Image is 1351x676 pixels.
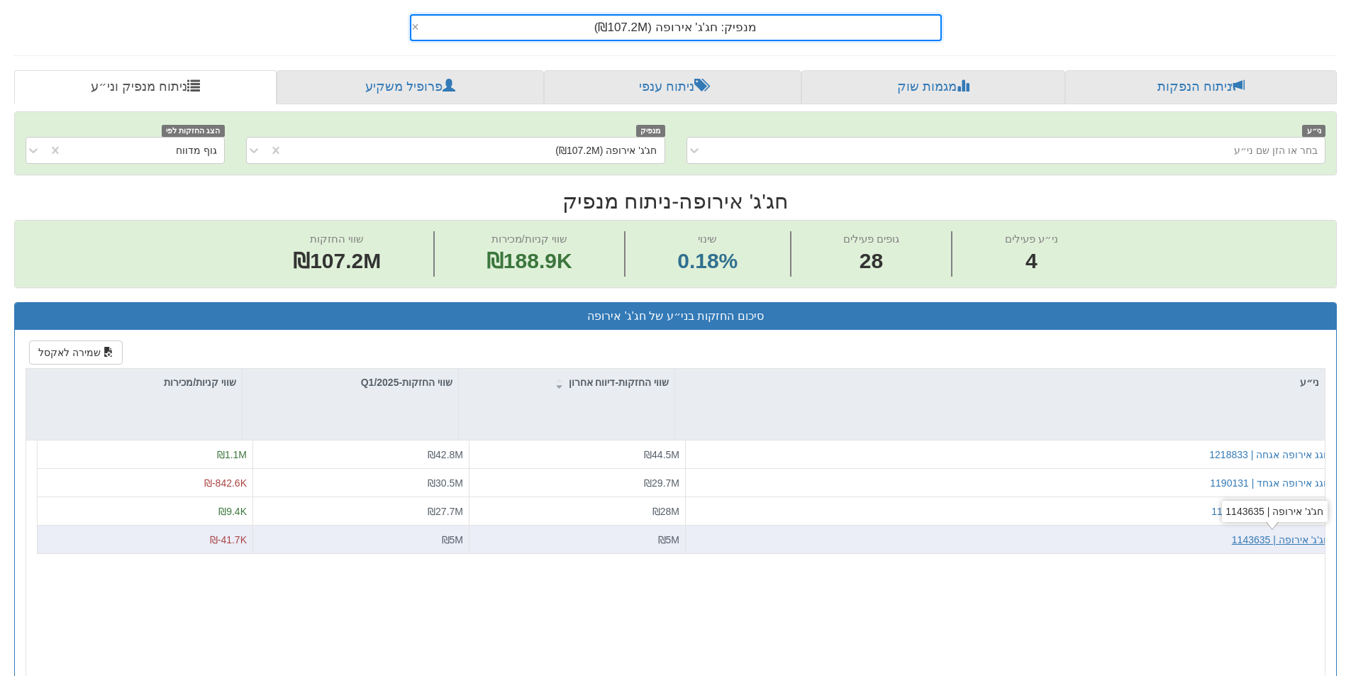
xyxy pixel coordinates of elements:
[843,246,899,277] span: 28
[544,70,801,104] a: ניתוח ענפי
[14,189,1337,213] h2: חג'ג' אירופה - ניתוח מנפיק
[26,310,1325,323] h3: סיכום החזקות בני״ע של חג'ג' אירופה
[176,143,217,157] div: גוף מדווח
[243,369,458,396] div: שווי החזקות-Q1/2025
[644,477,679,489] span: ₪29.7M
[162,125,224,137] span: הצג החזקות לפי
[594,21,757,34] span: מנפיק: ‏חג'ג' אירופה ‎(₪107.2M)‎
[210,534,247,545] span: ₪-41.7K
[1065,70,1337,104] a: ניתוח הנפקות
[428,477,463,489] span: ₪30.5M
[29,340,123,365] button: שמירה לאקסל
[428,506,463,517] span: ₪27.7M
[411,21,419,33] span: ×
[218,506,247,517] span: ₪9.4K
[1211,504,1330,519] button: חגג אירופה אגחג | 1182682
[644,449,679,460] span: ₪44.5M
[636,125,665,137] span: מנפיק
[1232,533,1330,547] button: חג'ג' אירופה | 1143635
[277,70,543,104] a: פרופיל משקיע
[293,249,381,272] span: ₪107.2M
[14,70,277,104] a: ניתוח מנפיק וני״ע
[675,369,1325,396] div: ני״ע
[555,143,657,157] div: חג'ג' אירופה (₪107.2M)
[442,534,463,545] span: ₪5M
[1222,501,1327,522] div: חג'ג' אירופה | 1143635
[1234,143,1318,157] div: בחר או הזן שם ני״ע
[204,477,247,489] span: ₪-842.6K
[411,16,423,40] span: Clear value
[217,449,247,460] span: ₪1.1M
[459,369,674,396] div: שווי החזקות-דיווח אחרון
[801,70,1064,104] a: מגמות שוק
[658,534,679,545] span: ₪5M
[26,369,242,396] div: שווי קניות/מכירות
[1302,125,1325,137] span: ני״ע
[487,249,572,272] span: ₪188.9K
[428,449,463,460] span: ₪42.8M
[652,506,679,517] span: ₪28M
[310,233,364,245] span: שווי החזקות
[843,233,899,245] span: גופים פעילים
[1210,476,1330,490] button: חגג אירופה אגחד | 1190131
[1005,246,1058,277] span: 4
[1005,233,1058,245] span: ני״ע פעילים
[677,246,738,277] span: 0.18%
[698,233,717,245] span: שינוי
[1209,448,1330,462] button: חגג אירופה אגחה | 1218833
[491,233,567,245] span: שווי קניות/מכירות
